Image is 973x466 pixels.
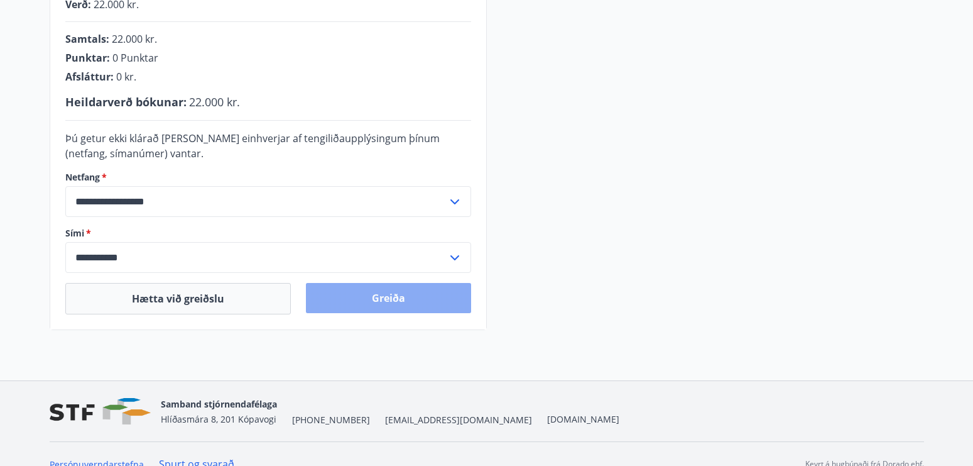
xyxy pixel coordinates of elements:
label: Netfang [65,171,471,184]
span: 0 kr. [116,70,136,84]
span: Heildarverð bókunar : [65,94,187,109]
span: [EMAIL_ADDRESS][DOMAIN_NAME] [385,414,532,426]
span: 22.000 kr. [112,32,157,46]
button: Greiða [306,283,471,313]
span: Samtals : [65,32,109,46]
span: Þú getur ekki klárað [PERSON_NAME] einhverjar af tengiliðaupplýsingum þínum (netfang, símanúmer) ... [65,131,440,160]
span: Punktar : [65,51,110,65]
span: 0 Punktar [112,51,158,65]
span: Samband stjórnendafélaga [161,398,277,410]
button: Hætta við greiðslu [65,283,291,314]
img: vjCaq2fThgY3EUYqSgpjEiBg6WP39ov69hlhuPVN.png [50,398,151,425]
span: Afsláttur : [65,70,114,84]
label: Sími [65,227,471,240]
a: [DOMAIN_NAME] [547,413,619,425]
span: [PHONE_NUMBER] [292,414,370,426]
span: Hlíðasmára 8, 201 Kópavogi [161,413,276,425]
span: 22.000 kr. [189,94,240,109]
